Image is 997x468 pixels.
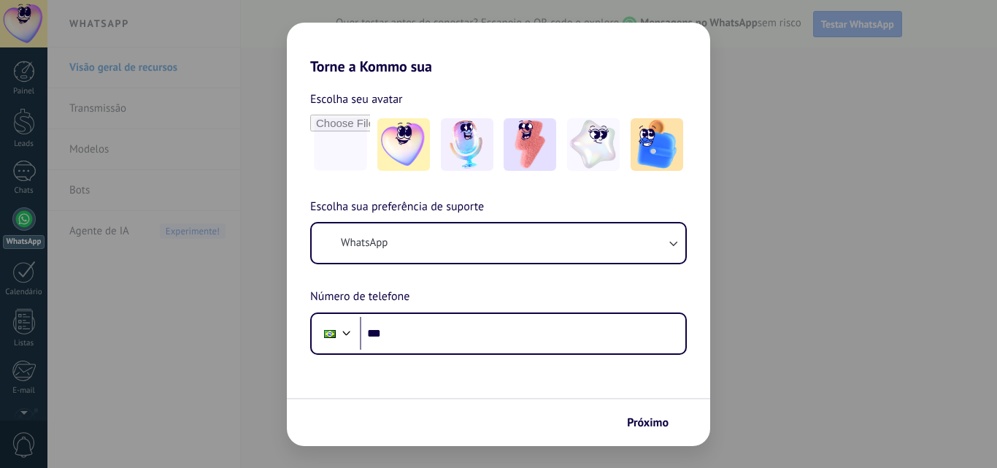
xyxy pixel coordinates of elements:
img: -3.jpeg [504,118,556,171]
span: Próximo [627,418,669,428]
h2: Torne a Kommo sua [287,23,710,75]
img: -2.jpeg [441,118,493,171]
img: -5.jpeg [631,118,683,171]
div: Brazil: + 55 [316,318,344,349]
span: Número de telefone [310,288,409,307]
img: -4.jpeg [567,118,620,171]
img: -1.jpeg [377,118,430,171]
span: WhatsApp [341,236,388,250]
button: WhatsApp [312,223,685,263]
span: Escolha sua preferência de suporte [310,198,484,217]
button: Próximo [620,410,688,435]
span: Escolha seu avatar [310,90,403,109]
